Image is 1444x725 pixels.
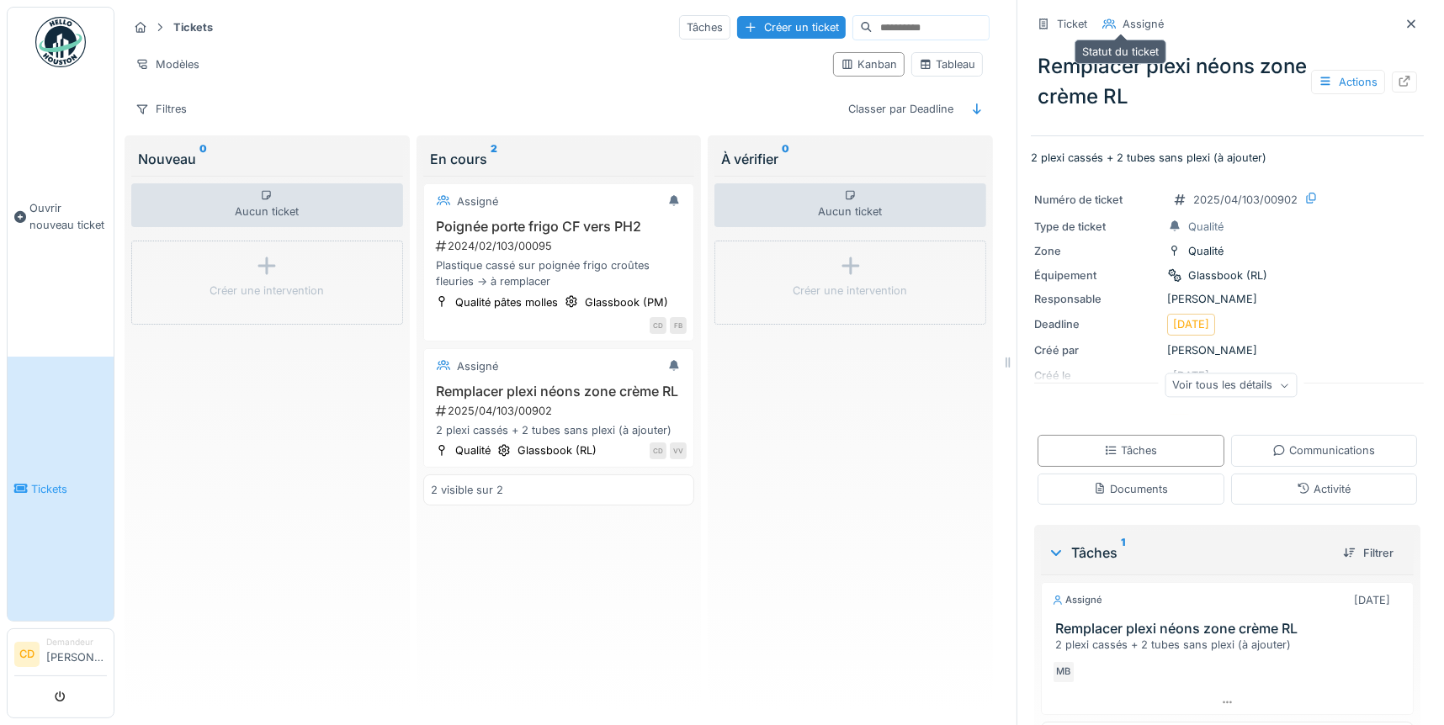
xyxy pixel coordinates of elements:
[1104,442,1157,458] div: Tâches
[1272,442,1375,458] div: Communications
[8,77,114,357] a: Ouvrir nouveau ticket
[1048,542,1330,563] div: Tâches
[1034,192,1160,208] div: Numéro de ticket
[721,149,979,169] div: À vérifier
[1034,243,1160,259] div: Zone
[35,17,86,67] img: Badge_color-CXgf-gQk.svg
[1354,592,1390,608] div: [DATE]
[210,283,324,299] div: Créer une intervention
[1188,219,1224,235] div: Qualité
[431,422,687,438] div: 2 plexi cassés + 2 tubes sans plexi (à ajouter)
[14,642,40,667] li: CD
[1052,660,1075,684] div: MB
[46,636,107,648] div: Demandeur
[1052,593,1102,607] div: Assigné
[1034,342,1160,358] div: Créé par
[1031,45,1424,119] div: Remplacer plexi néons zone crème RL
[1188,267,1267,283] div: Glassbook (RL)
[29,200,107,232] span: Ouvrir nouveau ticket
[670,317,687,334] div: FB
[1034,291,1420,307] div: [PERSON_NAME]
[1093,481,1168,497] div: Documents
[585,294,668,310] div: Glassbook (PM)
[434,403,687,419] div: 2025/04/103/00902
[1165,373,1297,398] div: Voir tous les détails
[1188,243,1224,259] div: Qualité
[430,149,688,169] div: En cours
[679,15,730,40] div: Tâches
[128,97,194,121] div: Filtres
[31,481,107,497] span: Tickets
[128,52,207,77] div: Modèles
[1121,542,1125,563] sup: 1
[431,384,687,400] h3: Remplacer plexi néons zone crème RL
[650,317,666,334] div: CD
[1297,481,1351,497] div: Activité
[1034,267,1160,283] div: Équipement
[138,149,396,169] div: Nouveau
[431,219,687,235] h3: Poignée porte frigo CF vers PH2
[431,482,503,498] div: 2 visible sur 2
[1034,219,1160,235] div: Type de ticket
[455,294,558,310] div: Qualité pâtes molles
[199,149,207,169] sup: 0
[455,442,491,458] div: Qualité
[1193,192,1298,208] div: 2025/04/103/00902
[1173,316,1209,332] div: [DATE]
[794,283,908,299] div: Créer une intervention
[1055,637,1406,653] div: 2 plexi cassés + 2 tubes sans plexi (à ajouter)
[737,16,846,39] div: Créer un ticket
[714,183,986,227] div: Aucun ticket
[841,56,897,72] div: Kanban
[1031,150,1424,166] p: 2 plexi cassés + 2 tubes sans plexi (à ajouter)
[434,238,687,254] div: 2024/02/103/00095
[1034,316,1160,332] div: Deadline
[14,636,107,676] a: CD Demandeur[PERSON_NAME]
[1123,16,1164,32] div: Assigné
[1336,542,1400,564] div: Filtrer
[1057,16,1087,32] div: Ticket
[457,358,498,374] div: Assigné
[919,56,975,72] div: Tableau
[131,183,403,227] div: Aucun ticket
[8,357,114,621] a: Tickets
[1075,40,1166,64] div: Statut du ticket
[491,149,497,169] sup: 2
[431,257,687,289] div: Plastique cassé sur poignée frigo croûtes fleuries -> à remplacer
[1034,291,1160,307] div: Responsable
[1311,70,1385,94] div: Actions
[167,19,220,35] strong: Tickets
[670,442,687,459] div: VV
[46,636,107,672] li: [PERSON_NAME]
[841,97,961,121] div: Classer par Deadline
[1055,621,1406,637] h3: Remplacer plexi néons zone crème RL
[782,149,789,169] sup: 0
[518,442,597,458] div: Glassbook (RL)
[457,193,498,209] div: Assigné
[650,442,666,459] div: CD
[1034,342,1420,358] div: [PERSON_NAME]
